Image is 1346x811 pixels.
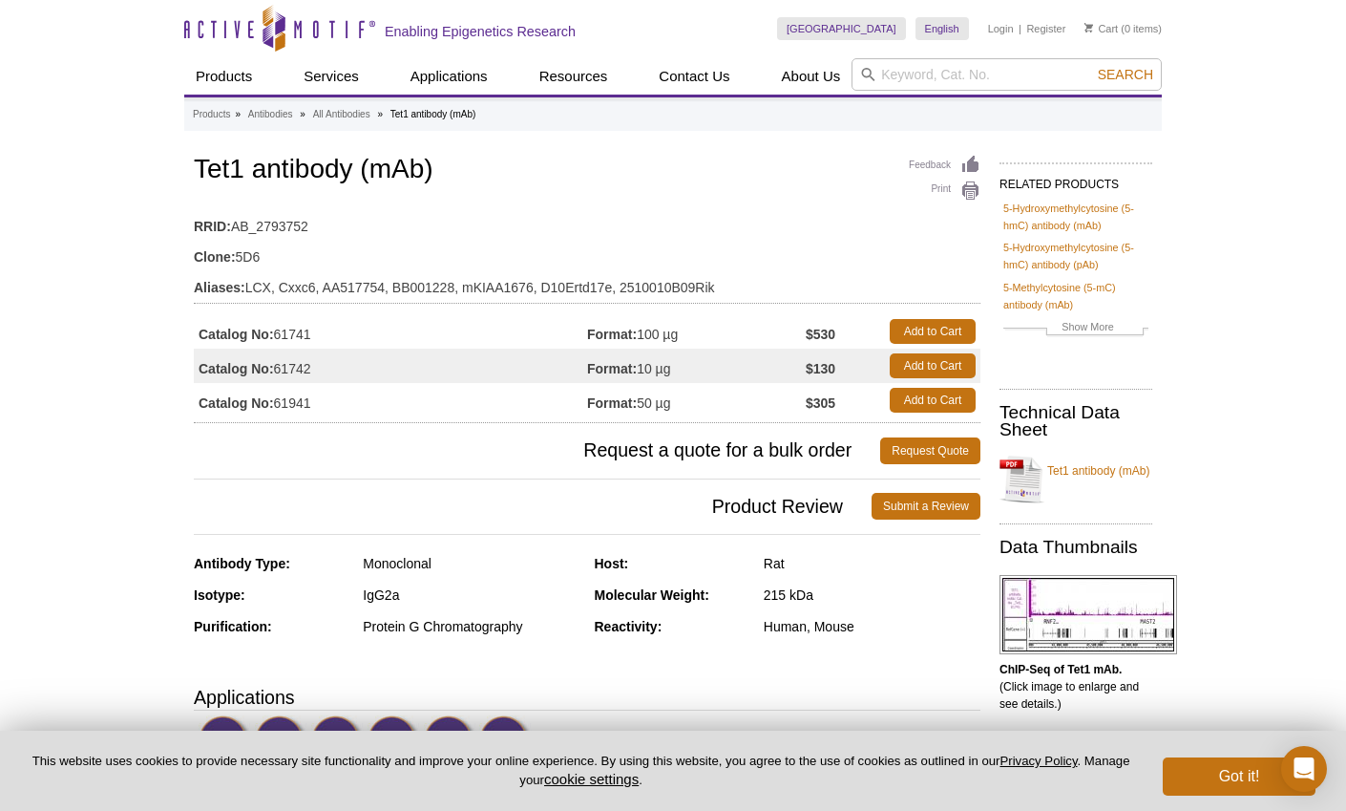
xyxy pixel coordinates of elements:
td: 61741 [194,314,587,349]
a: Add to Cart [890,353,976,378]
div: Open Intercom Messenger [1281,746,1327,792]
strong: Isotype: [194,587,245,603]
img: Your Cart [1084,23,1093,32]
li: » [235,109,241,119]
a: Applications [399,58,499,95]
td: 61742 [194,349,587,383]
img: ChIP-Seq Validated [255,715,307,768]
a: 5-Methylcytosine (5-mC) antibody (mAb) [1003,279,1148,313]
a: Resources [528,58,620,95]
img: Western Blot Validated [311,715,364,768]
h3: Applications [194,683,980,712]
strong: $530 [806,326,835,343]
a: Add to Cart [890,388,976,413]
a: Login [988,22,1014,35]
a: English [915,17,969,40]
div: Human, Mouse [764,618,980,635]
a: Antibodies [248,106,293,123]
td: 5D6 [194,237,980,267]
a: About Us [770,58,852,95]
img: ChIP Validated [199,715,251,768]
a: Show More [1003,318,1148,340]
a: Services [292,58,370,95]
a: Register [1026,22,1065,35]
a: 5-Hydroxymethylcytosine (5-hmC) antibody (pAb) [1003,239,1148,273]
a: Submit a Review [872,493,980,520]
a: [GEOGRAPHIC_DATA] [777,17,906,40]
h2: Enabling Epigenetics Research [385,23,576,40]
td: 10 µg [587,349,806,383]
td: 100 µg [587,314,806,349]
strong: $130 [806,360,835,377]
strong: Antibody Type: [194,556,290,571]
span: Search [1098,67,1153,82]
p: This website uses cookies to provide necessary site functionality and improve your online experie... [31,753,1131,789]
strong: Format: [587,395,637,412]
a: 5-Hydroxymethylcytosine (5-hmC) antibody (mAb) [1003,200,1148,234]
button: Got it! [1163,758,1315,796]
button: cookie settings [544,771,639,787]
strong: Reactivity: [595,619,662,634]
div: Monoclonal [363,555,579,572]
h1: Tet1 antibody (mAb) [194,155,980,187]
a: Request Quote [880,438,980,464]
li: | [1019,17,1021,40]
a: Tet1 antibody (mAb) [999,451,1152,508]
strong: Format: [587,360,637,377]
img: Immunoprecipitation Validated [368,715,420,768]
input: Keyword, Cat. No. [852,58,1162,91]
h2: Data Thumbnails [999,539,1152,556]
li: Tet1 antibody (mAb) [390,109,476,119]
a: Contact Us [647,58,741,95]
img: Immunofluorescence Validated [424,715,476,768]
a: Products [193,106,230,123]
strong: RRID: [194,218,231,235]
li: (0 items) [1084,17,1162,40]
a: Cart [1084,22,1118,35]
p: (Click image to enlarge and see details.) [999,661,1152,713]
h2: Technical Data Sheet [999,404,1152,438]
span: Request a quote for a bulk order [194,438,880,464]
span: Product Review [194,493,872,520]
li: » [377,109,383,119]
td: 50 µg [587,383,806,417]
strong: Catalog No: [199,326,274,343]
a: Products [184,58,263,95]
strong: Clone: [194,248,236,266]
td: 61941 [194,383,587,417]
strong: Aliases: [194,279,245,296]
a: Print [909,181,980,202]
a: Add to Cart [890,319,976,344]
strong: Host: [595,556,629,571]
div: 215 kDa [764,587,980,604]
strong: $305 [806,395,835,412]
strong: Catalog No: [199,395,274,412]
img: Tet1 antibody (mAb) tested by ChIP-Seq. [999,575,1177,654]
h2: RELATED PRODUCTS [999,162,1152,197]
button: Search [1092,66,1159,83]
div: Protein G Chromatography [363,618,579,635]
strong: Purification: [194,619,272,634]
a: Feedback [909,155,980,176]
td: AB_2793752 [194,206,980,237]
div: Rat [764,555,980,572]
li: » [300,109,305,119]
strong: Molecular Weight: [595,587,709,603]
a: Privacy Policy [999,754,1077,768]
strong: Format: [587,326,637,343]
strong: Catalog No: [199,360,274,377]
td: LCX, Cxxc6, AA517754, BB001228, mKIAA1676, D10Ertd17e, 2510010B09Rik [194,267,980,298]
img: Immunocytochemistry Validated [479,715,532,768]
b: ChIP-Seq of Tet1 mAb. [999,663,1122,676]
a: All Antibodies [313,106,370,123]
div: IgG2a [363,587,579,604]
